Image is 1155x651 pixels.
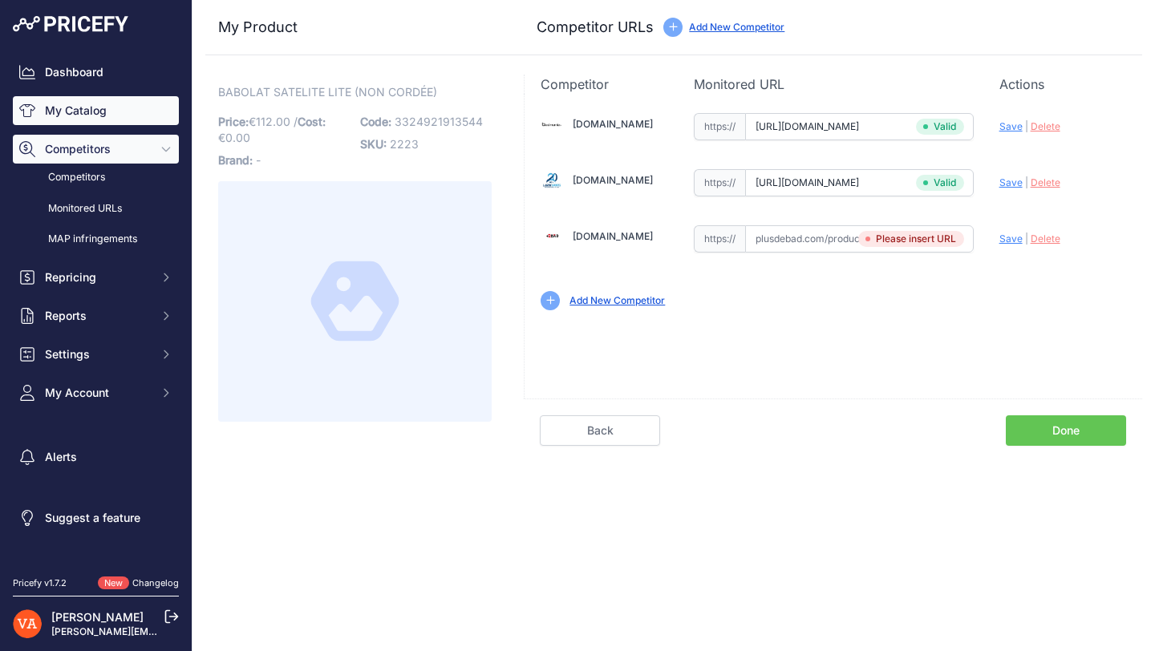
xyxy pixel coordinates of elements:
[256,115,290,128] span: 112.00
[745,225,974,253] input: plusdebad.com/product
[999,120,1023,132] span: Save
[569,294,665,306] a: Add New Competitor
[360,115,391,128] span: Code:
[573,174,653,186] a: [DOMAIN_NAME]
[13,503,179,532] a: Suggest a feature
[745,169,974,196] input: lardesports.com/product
[45,308,150,324] span: Reports
[13,263,179,292] button: Repricing
[298,115,326,128] span: Cost:
[51,625,378,637] a: [PERSON_NAME][EMAIL_ADDRESS][PERSON_NAME][DOMAIN_NAME]
[745,113,974,140] input: badmania.fr/product
[13,340,179,369] button: Settings
[13,225,179,253] a: MAP infringements
[360,137,387,151] span: SKU:
[13,378,179,407] button: My Account
[694,169,745,196] span: https://
[51,610,144,624] a: [PERSON_NAME]
[1025,176,1028,188] span: |
[694,225,745,253] span: https://
[1031,120,1060,132] span: Delete
[218,82,437,102] span: BABOLAT SATELITE LITE (NON CORDÉE)
[573,118,653,130] a: [DOMAIN_NAME]
[999,75,1126,94] p: Actions
[45,141,150,157] span: Competitors
[390,137,419,151] span: 2223
[1006,415,1126,446] a: Done
[694,113,745,140] span: https://
[13,443,179,471] a: Alerts
[541,75,667,94] p: Competitor
[13,301,179,330] button: Reports
[13,16,128,32] img: Pricefy Logo
[395,115,483,128] span: 3324921913544
[256,153,261,167] span: -
[45,346,150,362] span: Settings
[13,164,179,192] a: Competitors
[218,111,351,149] p: €
[1025,120,1028,132] span: |
[218,153,253,167] span: Brand:
[999,232,1023,245] span: Save
[218,115,326,144] span: / €
[999,176,1023,188] span: Save
[98,576,129,590] span: New
[218,16,492,38] h3: My Product
[1031,232,1060,245] span: Delete
[13,58,179,87] a: Dashboard
[218,115,249,128] span: Price:
[45,385,150,401] span: My Account
[13,195,179,223] a: Monitored URLs
[13,135,179,164] button: Competitors
[13,576,67,590] div: Pricefy v1.7.2
[45,269,150,285] span: Repricing
[1025,232,1028,245] span: |
[225,131,250,144] span: 0.00
[540,415,660,446] a: Back
[1031,176,1060,188] span: Delete
[689,21,784,33] a: Add New Competitor
[537,16,654,38] h3: Competitor URLs
[13,58,179,557] nav: Sidebar
[573,230,653,242] a: [DOMAIN_NAME]
[132,577,179,588] a: Changelog
[694,75,974,94] p: Monitored URL
[13,96,179,125] a: My Catalog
